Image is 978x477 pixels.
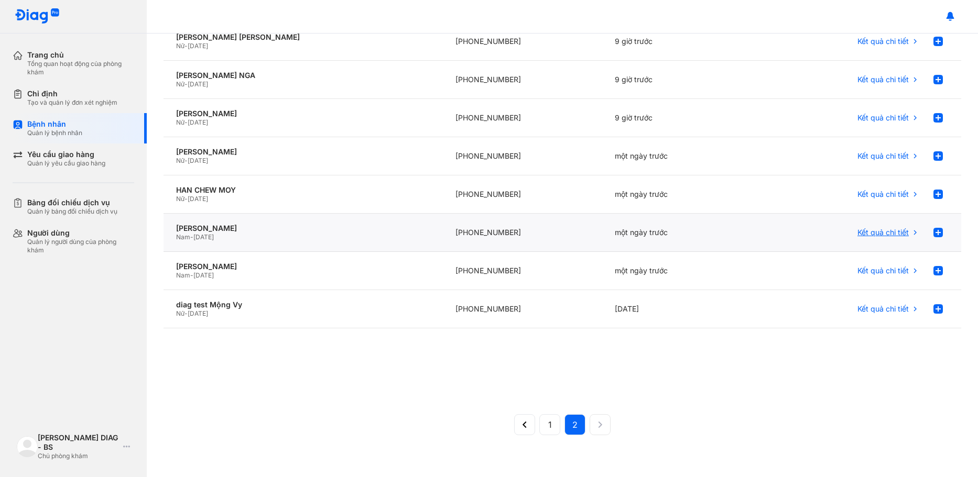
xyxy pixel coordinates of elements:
button: 2 [564,414,585,435]
div: [PERSON_NAME] DIAG - BS [38,433,119,452]
div: [PHONE_NUMBER] [443,252,602,290]
span: Nữ [176,157,184,164]
span: [DATE] [188,118,208,126]
div: [PERSON_NAME] [176,109,430,118]
div: một ngày trước [602,214,762,252]
span: - [184,195,188,203]
span: - [190,233,193,241]
div: một ngày trước [602,175,762,214]
span: Nam [176,233,190,241]
span: Nữ [176,80,184,88]
span: - [184,309,188,317]
div: [PERSON_NAME] [176,147,430,157]
span: [DATE] [188,195,208,203]
div: [PHONE_NUMBER] [443,61,602,99]
div: [PHONE_NUMBER] [443,290,602,328]
div: 9 giờ trước [602,23,762,61]
span: Kết quả chi tiết [857,304,909,314]
div: một ngày trước [602,252,762,290]
div: [PHONE_NUMBER] [443,23,602,61]
span: Kết quả chi tiết [857,151,909,161]
span: Nữ [176,118,184,126]
div: Quản lý bệnh nhân [27,129,82,137]
span: [DATE] [193,233,214,241]
div: [PHONE_NUMBER] [443,137,602,175]
div: Người dùng [27,228,134,238]
span: Nữ [176,309,184,317]
div: Quản lý người dùng của phòng khám [27,238,134,254]
div: Chỉ định [27,89,117,98]
span: - [184,80,188,88]
div: [PERSON_NAME] [176,262,430,271]
span: [DATE] [188,80,208,88]
span: Kết quả chi tiết [857,75,909,84]
span: Kết quả chi tiết [857,190,909,199]
div: một ngày trước [602,137,762,175]
span: Nữ [176,42,184,50]
span: - [184,157,188,164]
div: Quản lý yêu cầu giao hàng [27,159,105,168]
div: Yêu cầu giao hàng [27,150,105,159]
div: Chủ phòng khám [38,452,119,460]
span: - [184,42,188,50]
div: HAN CHEW MOY [176,185,430,195]
span: Kết quả chi tiết [857,37,909,46]
span: Nam [176,271,190,279]
span: [DATE] [188,42,208,50]
img: logo [15,8,60,25]
div: 9 giờ trước [602,61,762,99]
div: [PHONE_NUMBER] [443,99,602,137]
div: Tổng quan hoạt động của phòng khám [27,60,134,76]
span: Kết quả chi tiết [857,113,909,123]
span: Kết quả chi tiết [857,228,909,237]
span: 2 [572,418,578,431]
span: - [184,118,188,126]
div: Bảng đối chiếu dịch vụ [27,198,117,207]
div: [PERSON_NAME] [176,224,430,233]
span: - [190,271,193,279]
span: Kết quả chi tiết [857,266,909,275]
div: Tạo và quản lý đơn xét nghiệm [27,98,117,107]
div: [DATE] [602,290,762,328]
div: [PHONE_NUMBER] [443,175,602,214]
div: Trang chủ [27,50,134,60]
span: [DATE] [193,271,214,279]
div: 9 giờ trước [602,99,762,137]
div: Bệnh nhân [27,119,82,129]
span: 1 [548,418,552,431]
div: [PERSON_NAME] NGA [176,71,430,80]
div: [PHONE_NUMBER] [443,214,602,252]
button: 1 [539,414,560,435]
span: Nữ [176,195,184,203]
div: Quản lý bảng đối chiếu dịch vụ [27,207,117,216]
span: [DATE] [188,309,208,317]
span: [DATE] [188,157,208,164]
div: diag test Mộng Vy [176,300,430,309]
img: logo [17,436,38,457]
div: [PERSON_NAME] [PERSON_NAME] [176,32,430,42]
